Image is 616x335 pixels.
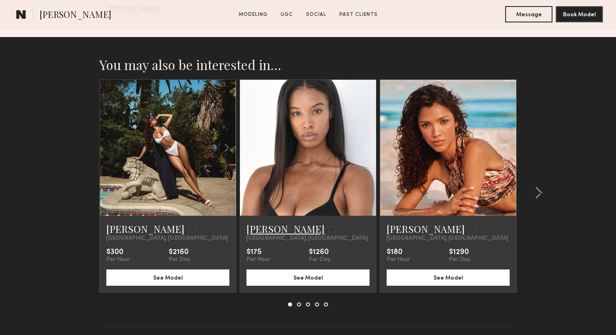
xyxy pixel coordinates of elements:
[106,222,185,235] a: [PERSON_NAME]
[387,269,510,286] button: See Model
[556,6,603,22] button: Book Model
[235,11,271,18] a: Modeling
[449,256,471,263] div: Per Day
[99,57,517,73] h2: You may also be interested in…
[303,11,330,18] a: Social
[387,222,465,235] a: [PERSON_NAME]
[277,11,296,18] a: UGC
[387,256,410,263] div: Per Hour
[169,248,190,256] div: $2160
[246,235,368,242] span: [GEOGRAPHIC_DATA], [GEOGRAPHIC_DATA]
[387,235,508,242] span: [GEOGRAPHIC_DATA], [GEOGRAPHIC_DATA]
[246,248,270,256] div: $175
[106,256,130,263] div: Per Hour
[309,248,330,256] div: $1260
[169,256,190,263] div: Per Day
[40,8,111,22] span: [PERSON_NAME]
[106,269,229,286] button: See Model
[106,235,228,242] span: [GEOGRAPHIC_DATA], [GEOGRAPHIC_DATA]
[556,11,603,18] a: Book Model
[246,222,325,235] a: [PERSON_NAME]
[106,248,130,256] div: $300
[505,6,552,22] button: Message
[246,256,270,263] div: Per Hour
[246,274,370,281] a: See Model
[309,256,330,263] div: Per Day
[449,248,471,256] div: $1290
[387,248,410,256] div: $180
[106,274,229,281] a: See Model
[246,269,370,286] button: See Model
[387,274,510,281] a: See Model
[336,11,381,18] a: Past Clients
